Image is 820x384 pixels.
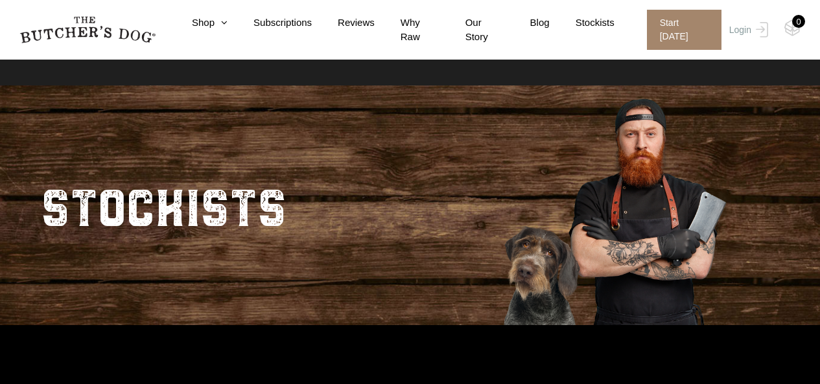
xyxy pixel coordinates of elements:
h2: STOCKISTS [41,163,287,247]
img: TBD_Cart-Empty.png [784,19,801,36]
a: Our Story [439,16,504,45]
div: 0 [792,15,805,28]
a: Subscriptions [228,16,312,30]
a: Blog [504,16,550,30]
a: Stockists [550,16,615,30]
a: Start [DATE] [634,10,726,50]
span: Start [DATE] [647,10,721,50]
a: Login [726,10,768,50]
a: Why Raw [375,16,439,45]
a: Shop [166,16,228,30]
img: Butcher_Large_3.png [483,82,742,325]
a: Reviews [312,16,375,30]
